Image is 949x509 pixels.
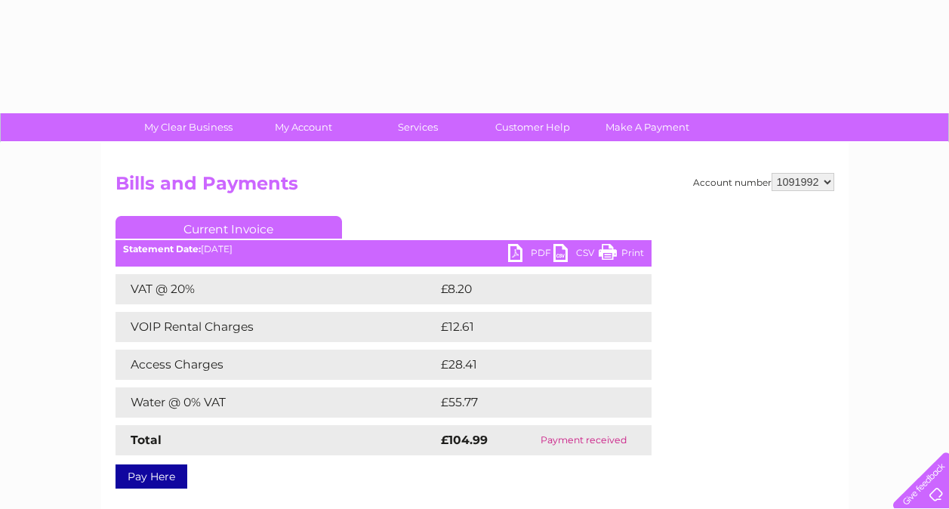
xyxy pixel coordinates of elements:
[585,113,710,141] a: Make A Payment
[116,274,437,304] td: VAT @ 20%
[437,312,618,342] td: £12.61
[116,350,437,380] td: Access Charges
[693,173,834,191] div: Account number
[356,113,480,141] a: Services
[116,387,437,418] td: Water @ 0% VAT
[553,244,599,266] a: CSV
[116,464,187,489] a: Pay Here
[116,244,652,254] div: [DATE]
[123,243,201,254] b: Statement Date:
[437,387,621,418] td: £55.77
[516,425,652,455] td: Payment received
[116,312,437,342] td: VOIP Rental Charges
[441,433,488,447] strong: £104.99
[508,244,553,266] a: PDF
[126,113,251,141] a: My Clear Business
[241,113,365,141] a: My Account
[116,173,834,202] h2: Bills and Payments
[437,274,616,304] td: £8.20
[470,113,595,141] a: Customer Help
[131,433,162,447] strong: Total
[437,350,620,380] td: £28.41
[599,244,644,266] a: Print
[116,216,342,239] a: Current Invoice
